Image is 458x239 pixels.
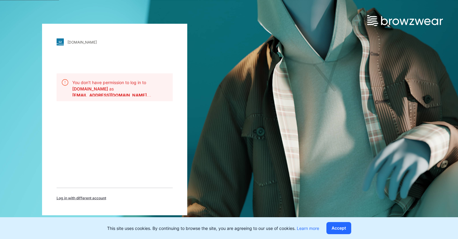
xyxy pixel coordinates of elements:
[61,79,69,86] img: alert.76a3ded3c87c6ed799a365e1fca291d4.svg
[107,225,319,231] p: This site uses cookies. By continuing to browse the site, you are agreeing to our use of cookies.
[57,195,106,201] span: Log in with different account
[67,40,97,44] div: [DOMAIN_NAME]
[57,38,64,46] img: stylezone-logo.562084cfcfab977791bfbf7441f1a819.svg
[326,222,351,234] button: Accept
[72,86,109,91] b: [DOMAIN_NAME]
[72,79,168,92] p: You don't have permission to log in to as
[72,93,151,98] b: jimena_lopez@pbms.com.gt
[57,38,173,46] a: [DOMAIN_NAME]
[297,226,319,231] a: Learn more
[367,15,443,26] img: browzwear-logo.e42bd6dac1945053ebaf764b6aa21510.svg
